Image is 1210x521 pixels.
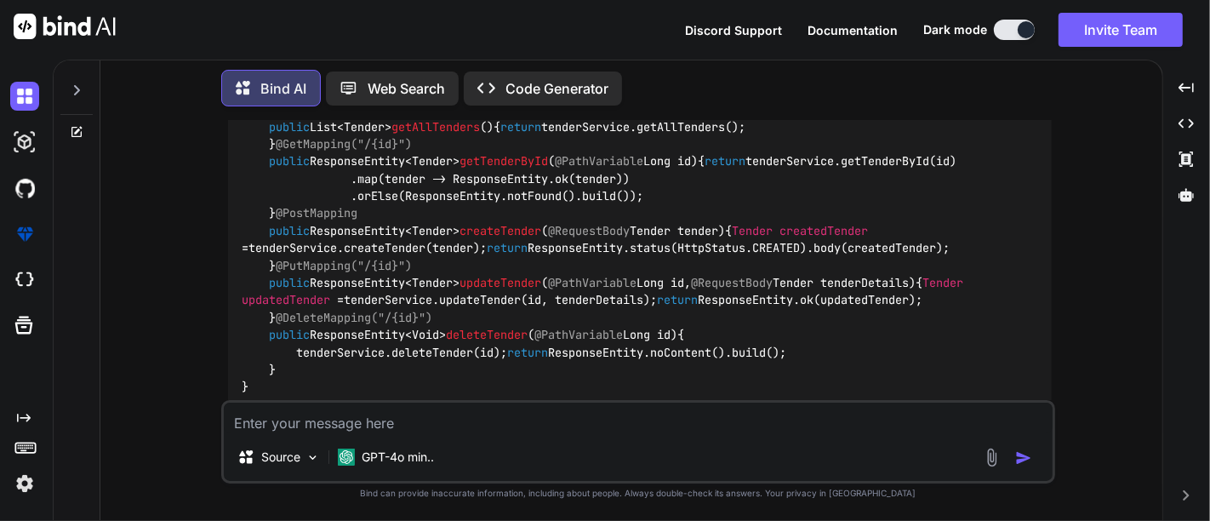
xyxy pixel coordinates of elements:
[391,119,480,135] span: getAllTenders
[276,136,412,152] span: @GetMapping("/{id}")
[10,266,39,295] img: cloudideIcon
[487,241,528,256] span: return
[507,345,548,360] span: return
[922,275,963,290] span: Tender
[548,275,636,290] span: @PathVariable
[528,328,677,343] span: ( Long id)
[555,154,643,169] span: @PathVariable
[779,223,868,238] span: createdTender
[500,119,541,135] span: return
[10,174,39,203] img: githubDark
[480,119,494,135] span: ()
[305,450,320,465] img: Pick Models
[459,154,548,169] span: getTenderById
[10,220,39,249] img: premium
[242,293,330,308] span: updatedTender
[459,223,541,238] span: createTender
[362,449,434,466] p: GPT-4o min..
[221,487,1055,500] p: Bind can provide inaccurate information, including about people. Always double-check its answers....
[269,154,310,169] span: public
[705,154,745,169] span: return
[541,223,725,238] span: ( Tender tender)
[923,21,987,38] span: Dark mode
[269,119,310,135] span: public
[276,310,432,325] span: @DeleteMapping("/{id}")
[808,21,898,39] button: Documentation
[276,258,412,273] span: @PutMapping("/{id}")
[1059,13,1183,47] button: Invite Team
[657,293,698,308] span: return
[1015,449,1032,467] img: icon
[446,328,528,343] span: deleteTender
[368,78,445,99] p: Web Search
[269,275,310,290] span: public
[548,154,698,169] span: ( Long id)
[691,275,773,290] span: @RequestBody
[534,328,623,343] span: @PathVariable
[338,449,355,466] img: GPT-4o mini
[732,223,773,238] span: Tender
[242,31,1038,397] code: org.springframework.beans.factory.annotation.Autowired; org.springframework.http.HttpStatus; org....
[685,23,782,37] span: Discord Support
[14,14,116,39] img: Bind AI
[459,275,541,290] span: updateTender
[261,449,300,466] p: Source
[10,128,39,157] img: darkAi-studio
[242,241,248,256] span: =
[260,78,306,99] p: Bind AI
[10,469,39,498] img: settings
[269,328,310,343] span: public
[685,21,782,39] button: Discord Support
[982,448,1002,467] img: attachment
[808,23,898,37] span: Documentation
[10,82,39,111] img: darkChat
[548,223,630,238] span: @RequestBody
[276,206,357,221] span: @PostMapping
[541,275,916,290] span: ( Long id, Tender tenderDetails)
[505,78,608,99] p: Code Generator
[269,223,310,238] span: public
[337,293,344,308] span: =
